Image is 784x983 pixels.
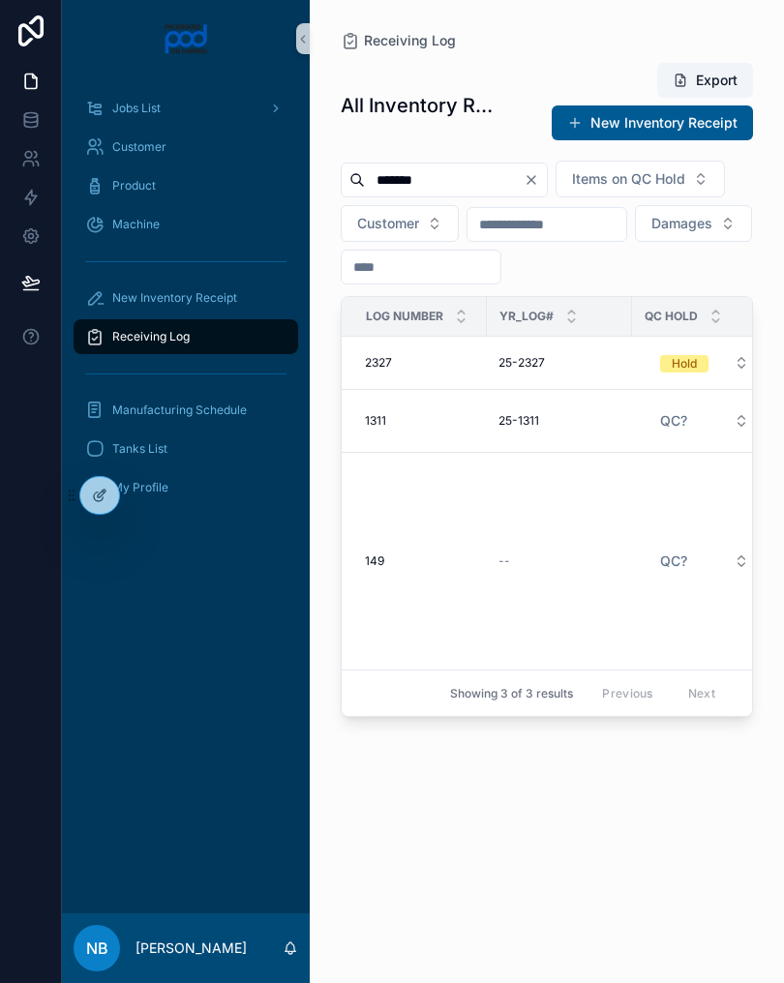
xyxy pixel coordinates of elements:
[645,403,765,438] button: Select Button
[660,551,687,571] span: QC?
[74,281,298,315] a: New Inventory Receipt
[112,329,190,344] span: Receiving Log
[112,290,237,306] span: New Inventory Receipt
[450,686,573,701] span: Showing 3 of 3 results
[74,432,298,466] a: Tanks List
[365,355,475,371] a: 2327
[651,214,712,233] span: Damages
[572,169,685,189] span: Items on QC Hold
[112,480,168,495] span: My Profile
[365,413,475,429] a: 1311
[112,217,160,232] span: Machine
[74,470,298,505] a: My Profile
[341,92,499,119] h1: All Inventory Receipts
[635,205,752,242] button: Select Button
[498,553,510,569] span: --
[499,309,554,324] span: YR_LOG#
[62,77,310,530] div: scrollable content
[366,309,443,324] span: Log Number
[112,402,247,418] span: Manufacturing Schedule
[112,178,156,194] span: Product
[341,31,456,50] a: Receiving Log
[365,355,392,371] span: 2327
[660,411,687,431] span: QC?
[364,31,456,50] span: Receiving Log
[136,938,247,958] p: [PERSON_NAME]
[112,441,167,457] span: Tanks List
[498,413,620,429] a: 25-1311
[556,161,725,197] button: Select Button
[341,205,459,242] button: Select Button
[74,168,298,203] a: Product
[498,355,545,371] span: 25-2327
[365,413,386,429] span: 1311
[644,344,766,381] a: Select Button
[357,214,419,233] span: Customer
[498,553,620,569] a: --
[112,139,166,155] span: Customer
[74,91,298,126] a: Jobs List
[524,172,547,188] button: Clear
[164,23,209,54] img: App logo
[498,413,539,429] span: 25-1311
[74,319,298,354] a: Receiving Log
[552,105,753,140] button: New Inventory Receipt
[645,544,765,579] button: Select Button
[74,130,298,164] a: Customer
[645,345,765,380] button: Select Button
[74,393,298,428] a: Manufacturing Schedule
[86,937,108,960] span: NB
[112,101,161,116] span: Jobs List
[365,553,475,569] a: 149
[644,543,766,580] a: Select Button
[645,309,698,324] span: QC Hold
[74,207,298,242] a: Machine
[644,402,766,439] a: Select Button
[657,63,753,98] button: Export
[498,355,620,371] a: 25-2327
[672,355,697,372] div: Hold
[365,553,384,569] span: 149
